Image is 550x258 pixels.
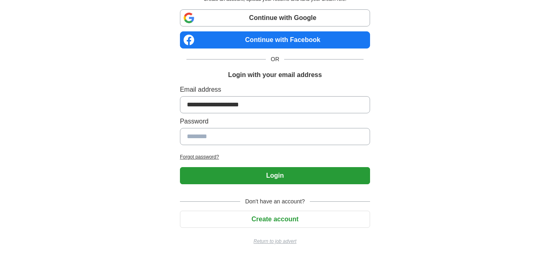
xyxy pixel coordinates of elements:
a: Continue with Google [180,9,370,26]
label: Email address [180,85,370,95]
button: Create account [180,211,370,228]
span: Don't have an account? [240,197,310,206]
button: Login [180,167,370,184]
label: Password [180,117,370,126]
span: OR [266,55,284,64]
a: Forgot password? [180,153,370,161]
a: Return to job advert [180,238,370,245]
a: Continue with Facebook [180,31,370,49]
h1: Login with your email address [228,70,322,80]
a: Create account [180,216,370,223]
